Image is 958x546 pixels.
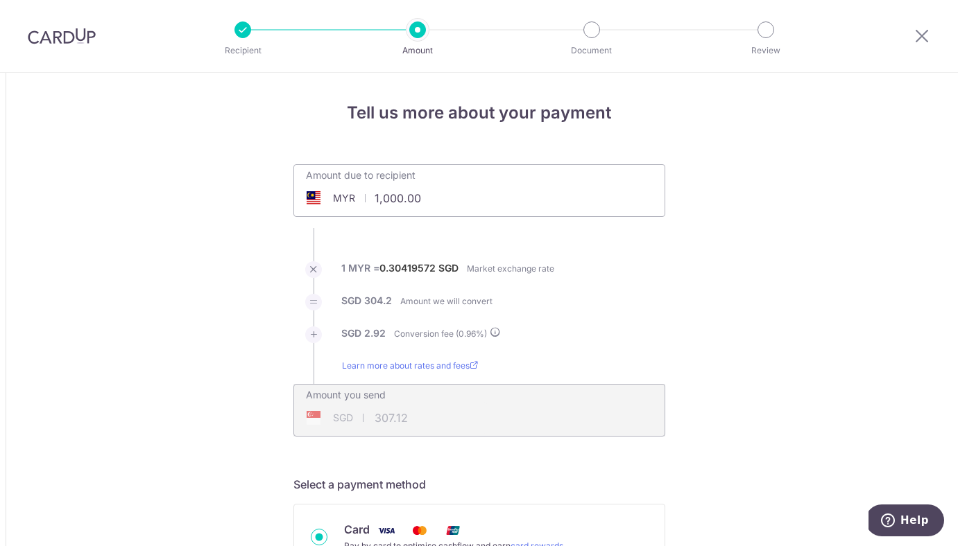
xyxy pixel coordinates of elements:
label: 2.92 [364,326,386,340]
img: Union Pay [439,522,467,539]
span: MYR [333,191,355,205]
iframe: Opens a widget where you can find more information [869,504,944,539]
label: SGD [341,326,361,340]
a: Learn more about rates and fees [342,359,478,384]
label: SGD [341,294,361,308]
span: SGD [333,411,353,425]
label: Market exchange rate [467,262,554,276]
label: SGD [438,261,459,275]
p: Amount [366,44,469,58]
label: Amount we will convert [400,294,493,308]
p: Document [540,44,643,58]
label: 0.30419572 [379,261,436,275]
span: 0.96 [459,328,476,339]
p: Review [715,44,817,58]
label: Amount you send [306,388,386,402]
img: CardUp [28,28,96,44]
label: 1 MYR = [341,261,459,283]
label: Conversion fee ( %) [394,326,501,341]
label: Amount due to recipient [306,168,416,182]
h4: Tell us more about your payment [293,100,665,125]
p: Recipient [191,44,294,58]
label: 304.2 [364,294,392,308]
img: Mastercard [406,522,434,539]
h5: Select a payment method [293,476,665,493]
span: Card [344,522,370,536]
img: Visa [373,522,400,539]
